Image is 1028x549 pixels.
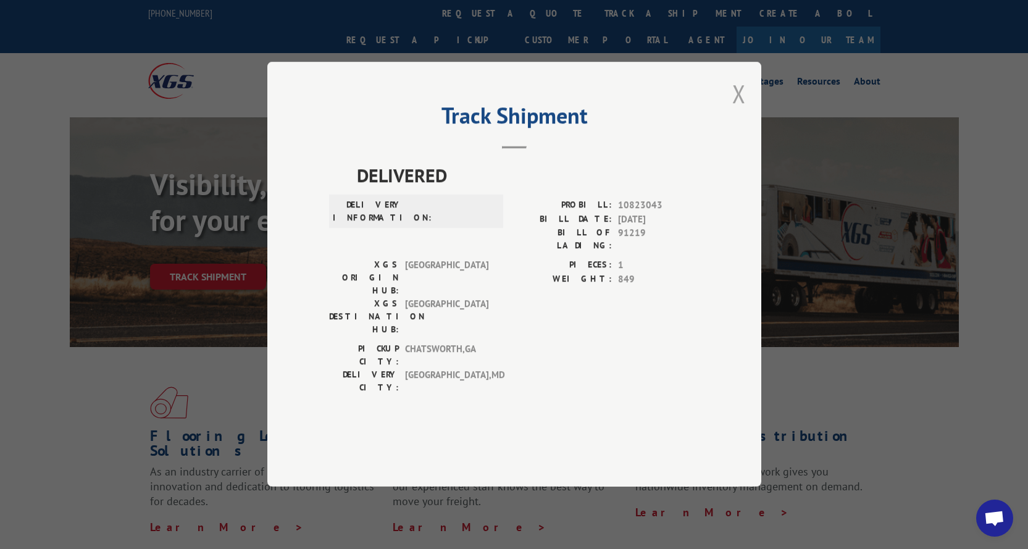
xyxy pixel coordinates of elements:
h2: Track Shipment [329,107,700,130]
label: DELIVERY CITY: [329,369,399,395]
span: [GEOGRAPHIC_DATA] [405,298,488,337]
span: [GEOGRAPHIC_DATA] , MD [405,369,488,395]
span: [DATE] [618,212,700,227]
span: DELIVERED [357,162,700,190]
span: 91219 [618,227,700,253]
label: XGS ORIGIN HUB: [329,259,399,298]
label: DELIVERY INFORMATION: [333,199,403,225]
label: WEIGHT: [514,272,612,287]
label: BILL DATE: [514,212,612,227]
label: PROBILL: [514,199,612,213]
button: Close modal [732,77,746,110]
span: [GEOGRAPHIC_DATA] [405,259,488,298]
label: XGS DESTINATION HUB: [329,298,399,337]
a: Open chat [976,500,1013,537]
span: 849 [618,272,700,287]
span: CHATSWORTH , GA [405,343,488,369]
span: 1 [618,259,700,273]
label: PICKUP CITY: [329,343,399,369]
label: PIECES: [514,259,612,273]
label: BILL OF LADING: [514,227,612,253]
span: 10823043 [618,199,700,213]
